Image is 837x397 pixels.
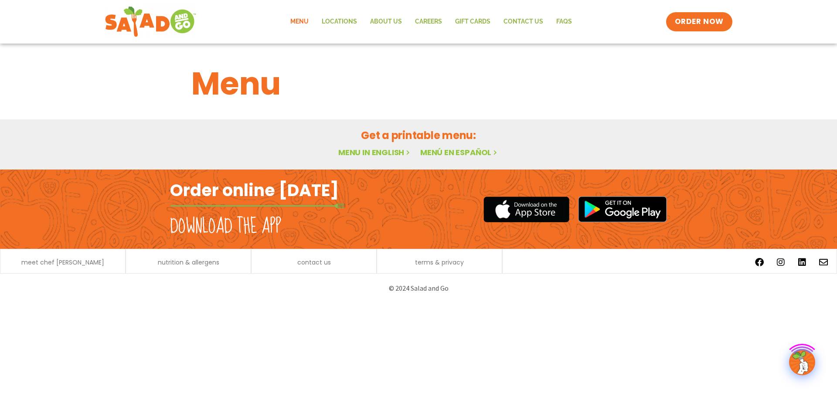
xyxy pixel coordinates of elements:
a: Careers [408,12,449,32]
h2: Get a printable menu: [191,128,646,143]
h2: Order online [DATE] [170,180,339,201]
a: FAQs [550,12,578,32]
a: Locations [315,12,364,32]
a: Menú en español [420,147,499,158]
img: appstore [483,195,569,224]
nav: Menu [284,12,578,32]
img: new-SAG-logo-768×292 [105,4,197,39]
span: ORDER NOW [675,17,724,27]
h1: Menu [191,60,646,107]
a: meet chef [PERSON_NAME] [21,259,104,265]
a: Contact Us [497,12,550,32]
img: google_play [578,196,667,222]
a: Menu in English [338,147,412,158]
h2: Download the app [170,214,281,239]
a: About Us [364,12,408,32]
a: contact us [297,259,331,265]
a: nutrition & allergens [158,259,219,265]
p: © 2024 Salad and Go [174,282,663,294]
a: ORDER NOW [666,12,732,31]
a: GIFT CARDS [449,12,497,32]
a: Menu [284,12,315,32]
img: fork [170,204,344,208]
a: terms & privacy [415,259,464,265]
